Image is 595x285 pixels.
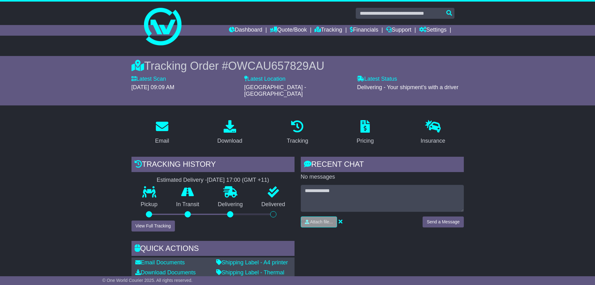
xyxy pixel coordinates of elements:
[287,137,308,145] div: Tracking
[270,25,307,36] a: Quote/Book
[353,118,378,147] a: Pricing
[357,76,397,83] label: Latest Status
[421,137,445,145] div: Insurance
[135,269,196,276] a: Download Documents
[301,174,464,181] p: No messages
[417,118,449,147] a: Insurance
[228,59,324,72] span: OWCAU657829AU
[357,84,459,90] span: Delivering - Your shipment's with a driver
[131,76,166,83] label: Latest Scan
[131,157,295,174] div: Tracking history
[131,59,464,73] div: Tracking Order #
[102,278,193,283] span: © One World Courier 2025. All rights reserved.
[217,137,242,145] div: Download
[244,76,285,83] label: Latest Location
[155,137,169,145] div: Email
[131,241,295,258] div: Quick Actions
[229,25,262,36] a: Dashboard
[151,118,173,147] a: Email
[252,201,295,208] p: Delivered
[135,259,185,266] a: Email Documents
[216,259,288,266] a: Shipping Label - A4 printer
[216,269,285,282] a: Shipping Label - Thermal printer
[167,201,209,208] p: In Transit
[386,25,411,36] a: Support
[315,25,342,36] a: Tracking
[350,25,378,36] a: Financials
[131,84,175,90] span: [DATE] 09:09 AM
[419,25,447,36] a: Settings
[213,118,246,147] a: Download
[131,177,295,184] div: Estimated Delivery -
[244,84,306,97] span: [GEOGRAPHIC_DATA] - [GEOGRAPHIC_DATA]
[131,221,175,232] button: View Full Tracking
[423,216,464,227] button: Send a Message
[357,137,374,145] div: Pricing
[301,157,464,174] div: RECENT CHAT
[131,201,167,208] p: Pickup
[209,201,252,208] p: Delivering
[283,118,312,147] a: Tracking
[207,177,269,184] div: [DATE] 17:00 (GMT +11)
